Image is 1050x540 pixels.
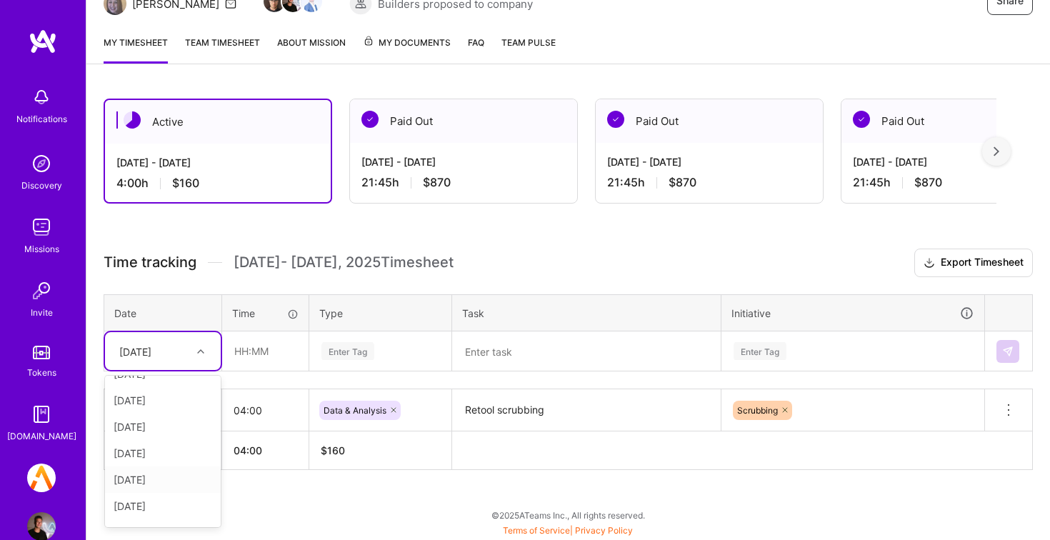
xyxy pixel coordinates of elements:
[607,175,811,190] div: 21:45 h
[222,391,309,429] input: HH:MM
[27,276,56,305] img: Invite
[24,464,59,492] a: A.Team: Platform Team
[607,154,811,169] div: [DATE] - [DATE]
[116,155,319,170] div: [DATE] - [DATE]
[105,100,331,144] div: Active
[324,405,386,416] span: Data & Analysis
[232,306,299,321] div: Time
[596,99,823,143] div: Paid Out
[924,256,935,271] i: icon Download
[914,175,942,190] span: $870
[29,29,57,54] img: logo
[223,332,308,370] input: HH:MM
[309,294,452,331] th: Type
[361,175,566,190] div: 21:45 h
[363,35,451,51] span: My Documents
[669,175,696,190] span: $870
[321,444,345,456] span: $ 160
[350,99,577,143] div: Paid Out
[321,340,374,362] div: Enter Tag
[501,37,556,48] span: Team Pulse
[27,149,56,178] img: discovery
[105,466,221,493] div: [DATE]
[994,146,999,156] img: right
[27,83,56,111] img: bell
[105,493,221,519] div: [DATE]
[31,305,53,320] div: Invite
[503,525,570,536] a: Terms of Service
[27,365,56,380] div: Tokens
[853,111,870,128] img: Paid Out
[1002,346,1014,357] img: Submit
[24,241,59,256] div: Missions
[104,254,196,271] span: Time tracking
[914,249,1033,277] button: Export Timesheet
[731,305,974,321] div: Initiative
[172,176,199,191] span: $160
[575,525,633,536] a: Privacy Policy
[116,176,319,191] div: 4:00 h
[27,464,56,492] img: A.Team: Platform Team
[119,344,151,359] div: [DATE]
[104,431,222,470] th: Total
[454,391,719,430] textarea: Retool scrubbing
[105,440,221,466] div: [DATE]
[104,294,222,331] th: Date
[185,35,260,64] a: Team timesheet
[361,111,379,128] img: Paid Out
[361,154,566,169] div: [DATE] - [DATE]
[16,111,67,126] div: Notifications
[105,387,221,414] div: [DATE]
[105,414,221,440] div: [DATE]
[737,405,778,416] span: Scrubbing
[607,111,624,128] img: Paid Out
[363,35,451,64] a: My Documents
[423,175,451,190] span: $870
[124,111,141,129] img: Active
[277,35,346,64] a: About Mission
[104,35,168,64] a: My timesheet
[503,525,633,536] span: |
[222,431,309,470] th: 04:00
[468,35,484,64] a: FAQ
[452,294,721,331] th: Task
[27,400,56,429] img: guide book
[21,178,62,193] div: Discovery
[501,35,556,64] a: Team Pulse
[33,346,50,359] img: tokens
[197,348,204,355] i: icon Chevron
[234,254,454,271] span: [DATE] - [DATE] , 2025 Timesheet
[86,497,1050,533] div: © 2025 ATeams Inc., All rights reserved.
[7,429,76,444] div: [DOMAIN_NAME]
[27,213,56,241] img: teamwork
[734,340,786,362] div: Enter Tag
